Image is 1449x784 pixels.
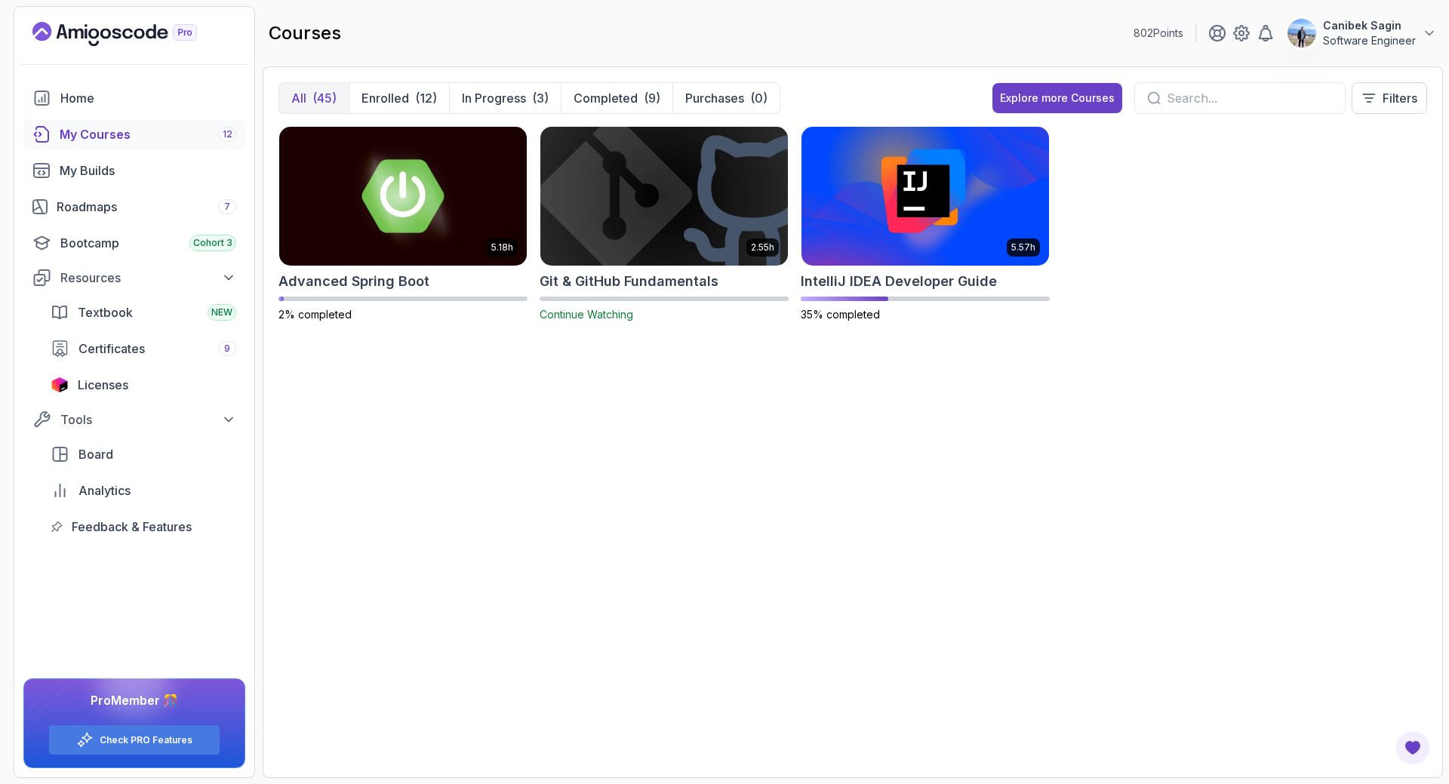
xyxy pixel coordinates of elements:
[644,89,660,107] div: (9)
[278,308,352,321] span: 2% completed
[415,89,437,107] div: (12)
[78,376,128,394] span: Licenses
[801,271,997,292] h2: IntelliJ IDEA Developer Guide
[60,234,236,252] div: Bootcamp
[42,439,245,469] a: board
[574,89,638,107] p: Completed
[278,271,429,292] h2: Advanced Spring Boot
[685,89,744,107] p: Purchases
[78,303,133,321] span: Textbook
[1287,18,1437,48] button: user profile imageCanibek SaginSoftware Engineer
[23,83,245,113] a: home
[278,126,528,322] a: Advanced Spring Boot card5.18hAdvanced Spring Boot2% completed
[540,127,788,266] img: Git & GitHub Fundamentals card
[60,89,236,107] div: Home
[672,83,780,113] button: Purchases(0)
[540,271,718,292] h2: Git & GitHub Fundamentals
[1383,89,1417,107] p: Filters
[312,89,337,107] div: (45)
[1323,33,1416,48] p: Software Engineer
[349,83,449,113] button: Enrolled(12)
[78,445,113,463] span: Board
[78,340,145,358] span: Certificates
[1167,89,1333,107] input: Search...
[224,201,230,213] span: 7
[540,126,789,322] a: Git & GitHub Fundamentals card2.55hGit & GitHub FundamentalsContinue Watching
[23,264,245,291] button: Resources
[42,370,245,400] a: licenses
[992,83,1122,113] button: Explore more Courses
[291,89,306,107] p: All
[42,297,245,327] a: textbook
[23,192,245,222] a: roadmaps
[42,512,245,542] a: feedback
[751,241,774,254] p: 2.55h
[223,128,232,140] span: 12
[532,89,549,107] div: (3)
[23,406,245,433] button: Tools
[100,734,192,746] a: Check PRO Features
[1134,26,1183,41] p: 802 Points
[801,308,880,321] span: 35% completed
[269,21,341,45] h2: courses
[60,410,236,429] div: Tools
[449,83,561,113] button: In Progress(3)
[78,481,131,500] span: Analytics
[750,89,768,107] div: (0)
[462,89,526,107] p: In Progress
[1011,241,1035,254] p: 5.57h
[1395,730,1431,766] button: Open Feedback Button
[1352,82,1427,114] button: Filters
[1287,19,1316,48] img: user profile image
[491,241,513,254] p: 5.18h
[42,475,245,506] a: analytics
[51,377,69,392] img: jetbrains icon
[60,161,236,180] div: My Builds
[23,119,245,149] a: courses
[57,198,236,216] div: Roadmaps
[1323,18,1416,33] p: Canibek Sagin
[60,125,236,143] div: My Courses
[279,83,349,113] button: All(45)
[23,228,245,258] a: bootcamp
[23,155,245,186] a: builds
[801,126,1050,322] a: IntelliJ IDEA Developer Guide card5.57hIntelliJ IDEA Developer Guide35% completed
[540,308,633,321] span: Continue Watching
[211,306,232,318] span: NEW
[801,127,1049,266] img: IntelliJ IDEA Developer Guide card
[72,518,192,536] span: Feedback & Features
[32,22,232,46] a: Landing page
[561,83,672,113] button: Completed(9)
[224,343,230,355] span: 9
[361,89,409,107] p: Enrolled
[193,237,232,249] span: Cohort 3
[279,127,527,266] img: Advanced Spring Boot card
[42,334,245,364] a: certificates
[1000,91,1115,106] div: Explore more Courses
[48,724,220,755] button: Check PRO Features
[60,269,236,287] div: Resources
